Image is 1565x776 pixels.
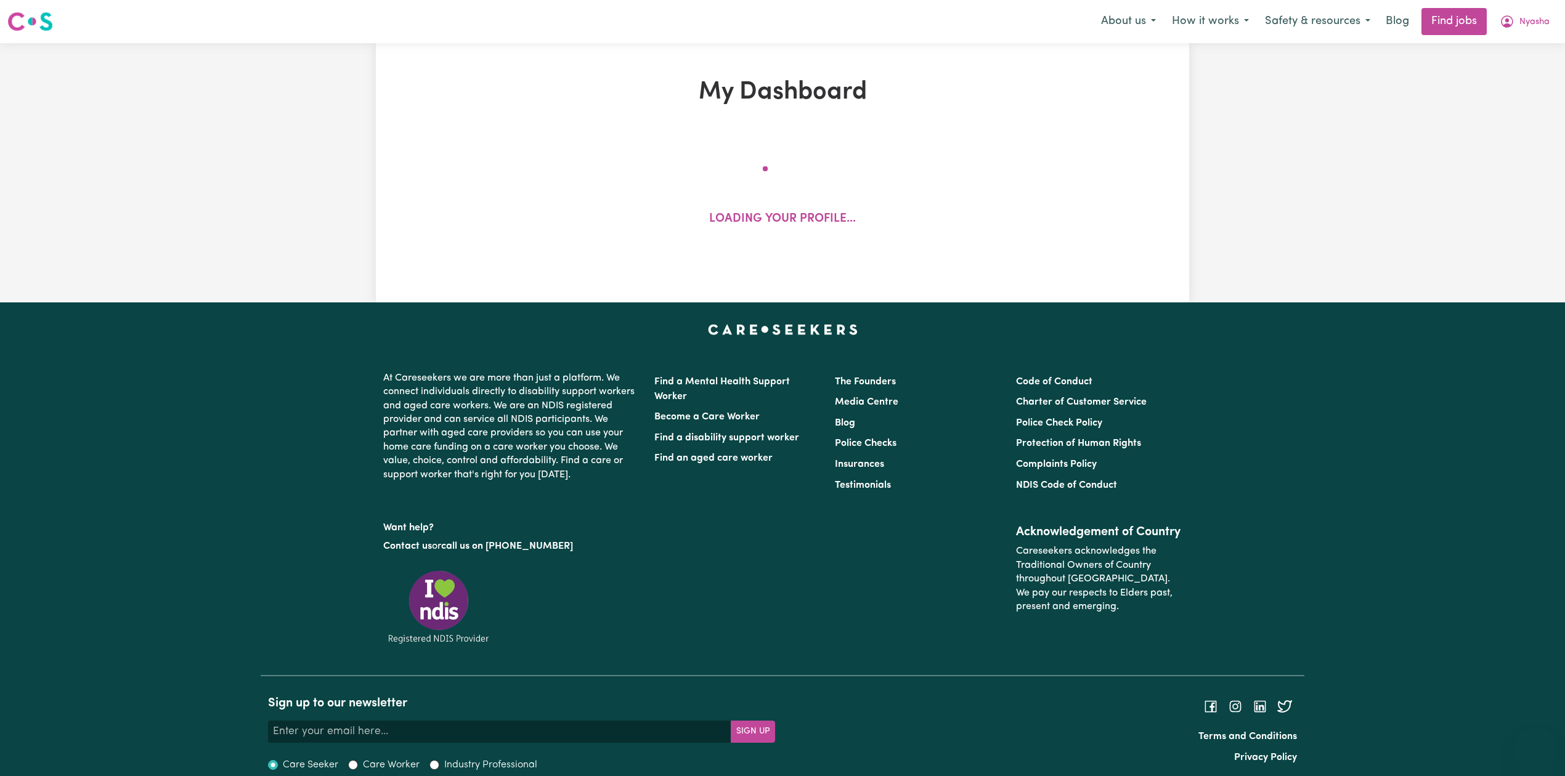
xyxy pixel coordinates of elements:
[283,758,338,772] label: Care Seeker
[383,568,494,645] img: Registered NDIS provider
[1253,701,1267,711] a: Follow Careseekers on LinkedIn
[1016,418,1102,428] a: Police Check Policy
[654,453,773,463] a: Find an aged care worker
[1234,753,1297,762] a: Privacy Policy
[1016,480,1117,490] a: NDIS Code of Conduct
[835,480,891,490] a: Testimonials
[519,78,1046,107] h1: My Dashboard
[1016,377,1092,387] a: Code of Conduct
[835,377,896,387] a: The Founders
[1378,8,1417,35] a: Blog
[1016,459,1097,469] a: Complaints Policy
[1203,701,1218,711] a: Follow Careseekers on Facebook
[1016,525,1182,540] h2: Acknowledgement of Country
[383,366,640,487] p: At Careseekers we are more than just a platform. We connect individuals directly to disability su...
[709,211,856,228] p: Loading your profile...
[1257,9,1378,34] button: Safety & resources
[7,10,53,33] img: Careseekers logo
[363,758,420,772] label: Care Worker
[1164,9,1257,34] button: How it works
[7,7,53,36] a: Careseekers logo
[268,696,775,711] h2: Sign up to our newsletter
[1421,8,1487,35] a: Find jobs
[731,721,775,743] button: Subscribe
[1228,701,1243,711] a: Follow Careseekers on Instagram
[1093,9,1164,34] button: About us
[1016,439,1141,448] a: Protection of Human Rights
[1519,15,1550,29] span: Nyasha
[1277,701,1292,711] a: Follow Careseekers on Twitter
[835,418,855,428] a: Blog
[268,721,731,743] input: Enter your email here...
[1198,732,1297,742] a: Terms and Conditions
[444,758,537,772] label: Industry Professional
[835,397,898,407] a: Media Centre
[383,541,432,551] a: Contact us
[1516,727,1555,766] iframe: Button to launch messaging window
[1492,9,1558,34] button: My Account
[383,535,640,558] p: or
[1016,540,1182,618] p: Careseekers acknowledges the Traditional Owners of Country throughout [GEOGRAPHIC_DATA]. We pay o...
[1016,397,1147,407] a: Charter of Customer Service
[708,325,858,334] a: Careseekers home page
[654,433,799,443] a: Find a disability support worker
[383,516,640,535] p: Want help?
[654,412,760,422] a: Become a Care Worker
[654,377,790,402] a: Find a Mental Health Support Worker
[835,439,896,448] a: Police Checks
[835,459,884,469] a: Insurances
[441,541,573,551] a: call us on [PHONE_NUMBER]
